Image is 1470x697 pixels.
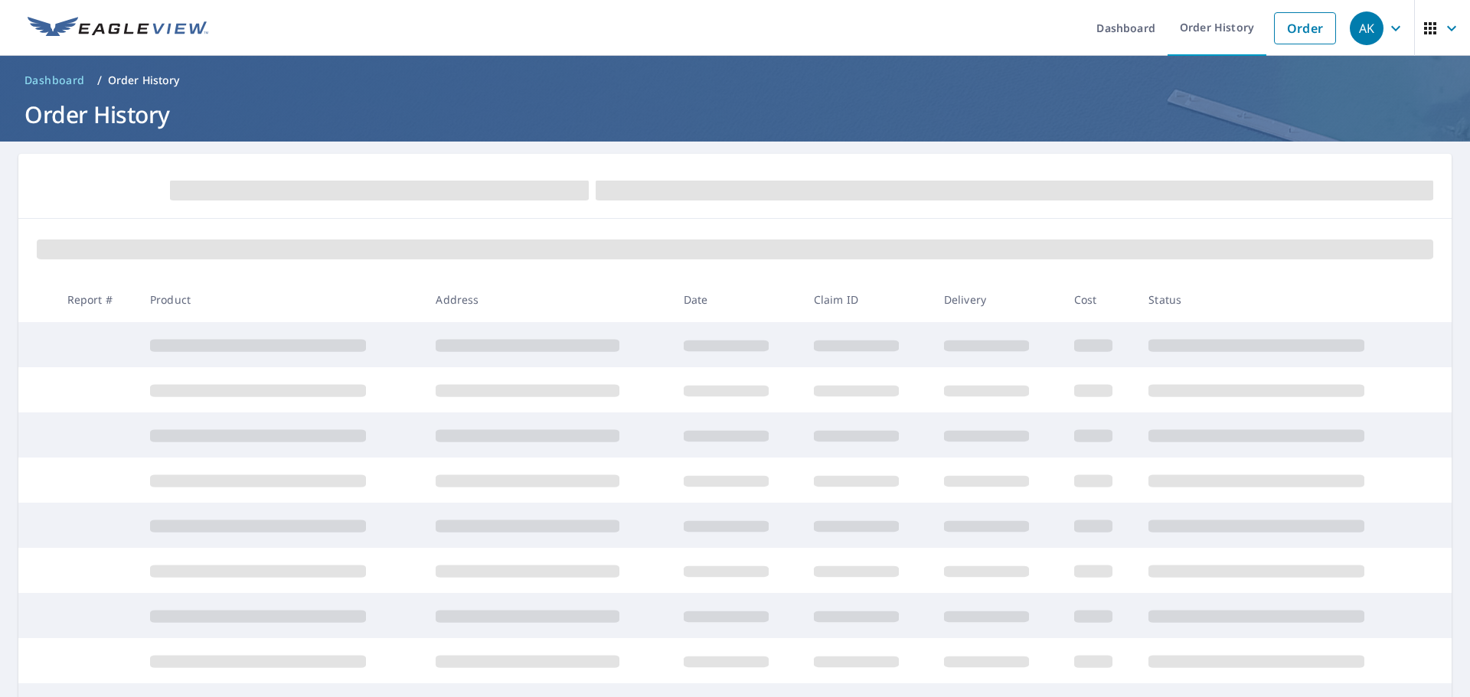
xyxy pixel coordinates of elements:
[55,277,138,322] th: Report #
[24,73,85,88] span: Dashboard
[108,73,180,88] p: Order History
[671,277,802,322] th: Date
[423,277,671,322] th: Address
[1062,277,1137,322] th: Cost
[18,68,91,93] a: Dashboard
[802,277,932,322] th: Claim ID
[1136,277,1423,322] th: Status
[1274,12,1336,44] a: Order
[97,71,102,90] li: /
[18,68,1452,93] nav: breadcrumb
[1350,11,1383,45] div: AK
[28,17,208,40] img: EV Logo
[138,277,423,322] th: Product
[932,277,1062,322] th: Delivery
[18,99,1452,130] h1: Order History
